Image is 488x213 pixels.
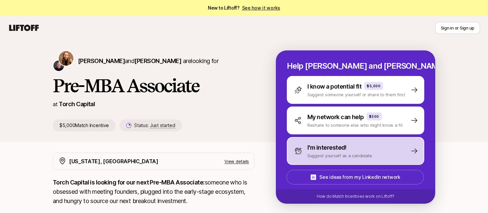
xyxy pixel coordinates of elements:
[53,100,57,108] p: at
[59,101,95,107] a: Torch Capital
[78,56,218,66] p: are looking for
[307,91,405,98] p: Suggest someone yourself or share to them first
[208,4,280,12] span: New to Liftoff?
[307,143,347,152] p: I'm interested!
[53,179,205,186] strong: Torch Capital is looking for our next Pre-MBA Associate:
[125,57,181,64] span: and
[369,114,379,119] p: $500
[53,76,255,96] h1: Pre-MBA Associate
[69,157,158,166] p: [US_STATE], [GEOGRAPHIC_DATA]
[224,158,249,165] p: View details
[367,83,380,89] p: $5,000
[242,5,281,11] a: See how it works
[307,82,362,91] p: I know a potential fit
[134,121,175,129] p: Status:
[317,193,394,199] p: How do Match Incentives work on Liftoff?
[53,60,64,71] img: Christopher Harper
[319,173,400,181] p: See ideas from my LinkedIn network
[307,112,364,122] p: My network can help
[287,61,424,71] p: Help [PERSON_NAME] and [PERSON_NAME] hire
[307,122,403,128] p: Reshare to someone else who might know a fit
[59,51,73,66] img: Katie Reiner
[435,22,480,34] button: Sign in or Sign up
[150,122,175,128] span: Just started
[286,170,424,184] button: See ideas from my LinkedIn network
[134,57,181,64] span: [PERSON_NAME]
[53,119,116,131] p: $5,000 Match Incentive
[53,178,255,206] p: someone who is obsessed with meeting founders, plugged into the early-stage ecosystem, and hungry...
[78,57,125,64] span: [PERSON_NAME]
[307,152,372,159] p: Suggest yourself as a candidate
